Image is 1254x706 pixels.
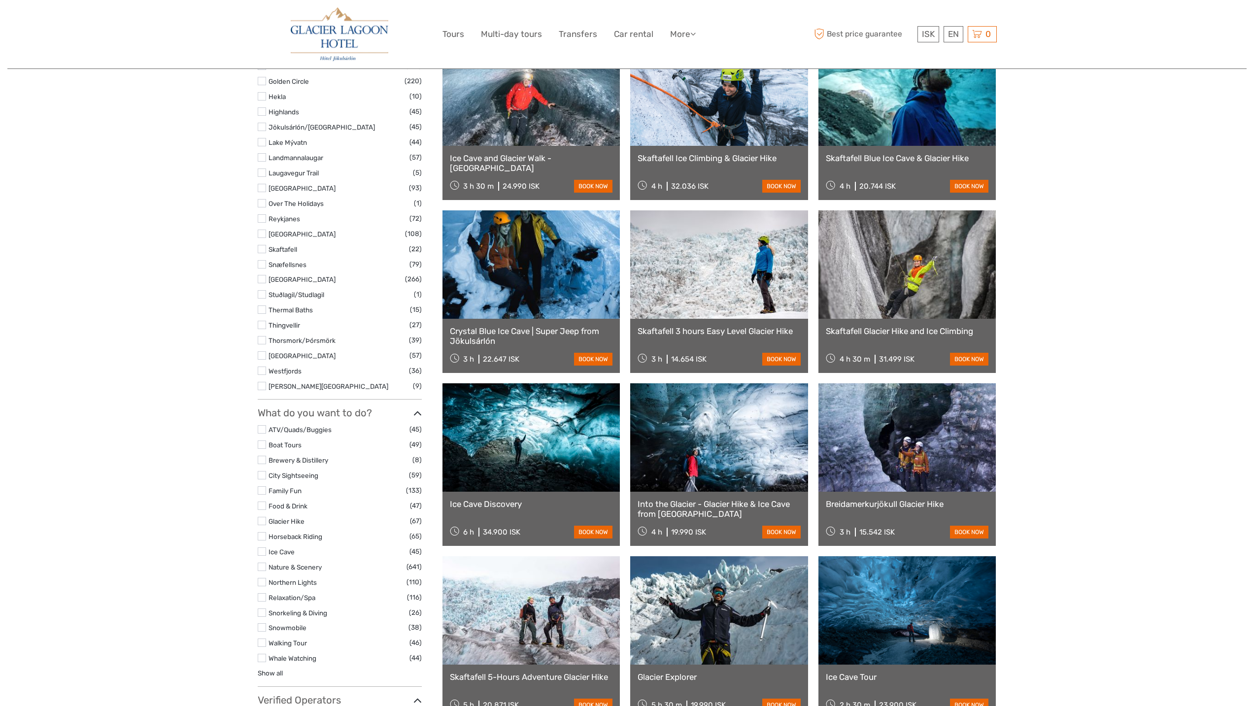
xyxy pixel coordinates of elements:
[269,275,336,283] a: [GEOGRAPHIC_DATA]
[410,500,422,511] span: (47)
[450,326,613,346] a: Crystal Blue Ice Cave | Super Jeep from Jökulsárlón
[950,353,988,366] a: book now
[269,578,317,586] a: Northern Lights
[269,639,307,647] a: Walking Tour
[407,576,422,588] span: (110)
[410,304,422,315] span: (15)
[291,7,388,61] img: 2790-86ba44ba-e5e5-4a53-8ab7-28051417b7bc_logo_big.jpg
[409,637,422,648] span: (46)
[463,355,474,364] span: 3 h
[559,27,597,41] a: Transfers
[407,592,422,603] span: (116)
[840,182,850,191] span: 4 h
[826,326,989,336] a: Skaftafell Glacier Hike and Ice Climbing
[409,91,422,102] span: (10)
[269,169,319,177] a: Laugavegur Trail
[409,106,422,117] span: (45)
[409,243,422,255] span: (22)
[879,355,915,364] div: 31.499 ISK
[405,273,422,285] span: (266)
[826,672,989,682] a: Ice Cave Tour
[826,153,989,163] a: Skaftafell Blue Ice Cave & Glacier Hike
[269,609,327,617] a: Snorkeling & Diving
[269,306,313,314] a: Thermal Baths
[258,669,283,677] a: Show all
[651,355,662,364] span: 3 h
[670,27,696,41] a: More
[269,200,324,207] a: Over The Holidays
[574,180,612,193] a: book now
[409,121,422,133] span: (45)
[269,321,300,329] a: Thingvellir
[269,261,306,269] a: Snæfellsnes
[269,563,322,571] a: Nature & Scenery
[463,182,494,191] span: 3 h 30 m
[450,499,613,509] a: Ice Cave Discovery
[574,353,612,366] a: book now
[269,215,300,223] a: Reykjanes
[409,439,422,450] span: (49)
[826,499,989,509] a: Breidamerkurjökull Glacier Hike
[450,672,613,682] a: Skaftafell 5-Hours Adventure Glacier Hike
[409,531,422,542] span: (65)
[409,182,422,194] span: (93)
[859,182,896,191] div: 20.744 ISK
[414,198,422,209] span: (1)
[442,27,464,41] a: Tours
[406,485,422,496] span: (133)
[269,426,332,434] a: ATV/Quads/Buggies
[269,108,299,116] a: Highlands
[269,441,302,449] a: Boat Tours
[409,213,422,224] span: (72)
[258,694,422,706] h3: Verified Operators
[614,27,653,41] a: Car rental
[638,499,801,519] a: Into the Glacier - Glacier Hike & Ice Cave from [GEOGRAPHIC_DATA]
[944,26,963,42] div: EN
[762,180,801,193] a: book now
[269,502,307,510] a: Food & Drink
[414,289,422,300] span: (1)
[269,291,324,299] a: Stuðlagil/Studlagil
[481,27,542,41] a: Multi-day tours
[269,352,336,360] a: [GEOGRAPHIC_DATA]
[405,228,422,239] span: (108)
[409,607,422,618] span: (26)
[409,424,422,435] span: (45)
[269,336,336,344] a: Thorsmork/Þórsmörk
[269,184,336,192] a: [GEOGRAPHIC_DATA]
[405,75,422,87] span: (220)
[407,561,422,572] span: (641)
[638,153,801,163] a: Skaftafell Ice Climbing & Glacier Hike
[651,182,662,191] span: 4 h
[409,365,422,376] span: (36)
[840,528,850,537] span: 3 h
[840,355,870,364] span: 4 h 30 m
[762,526,801,538] a: book now
[413,167,422,178] span: (5)
[269,382,388,390] a: [PERSON_NAME][GEOGRAPHIC_DATA]
[269,123,375,131] a: Jökulsárlón/[GEOGRAPHIC_DATA]
[574,526,612,538] a: book now
[409,152,422,163] span: (57)
[671,182,709,191] div: 32.036 ISK
[269,245,297,253] a: Skaftafell
[269,367,302,375] a: Westfjords
[269,230,336,238] a: [GEOGRAPHIC_DATA]
[922,29,935,39] span: ISK
[269,624,306,632] a: Snowmobile
[269,548,295,556] a: Ice Cave
[671,528,706,537] div: 19.990 ISK
[483,528,520,537] div: 34.900 ISK
[409,319,422,331] span: (27)
[269,138,307,146] a: Lake Mývatn
[269,517,305,525] a: Glacier Hike
[269,456,328,464] a: Brewery & Distillery
[409,335,422,346] span: (39)
[812,26,915,42] span: Best price guarantee
[984,29,992,39] span: 0
[859,528,895,537] div: 15.542 ISK
[409,652,422,664] span: (44)
[269,487,302,495] a: Family Fun
[483,355,519,364] div: 22.647 ISK
[762,353,801,366] a: book now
